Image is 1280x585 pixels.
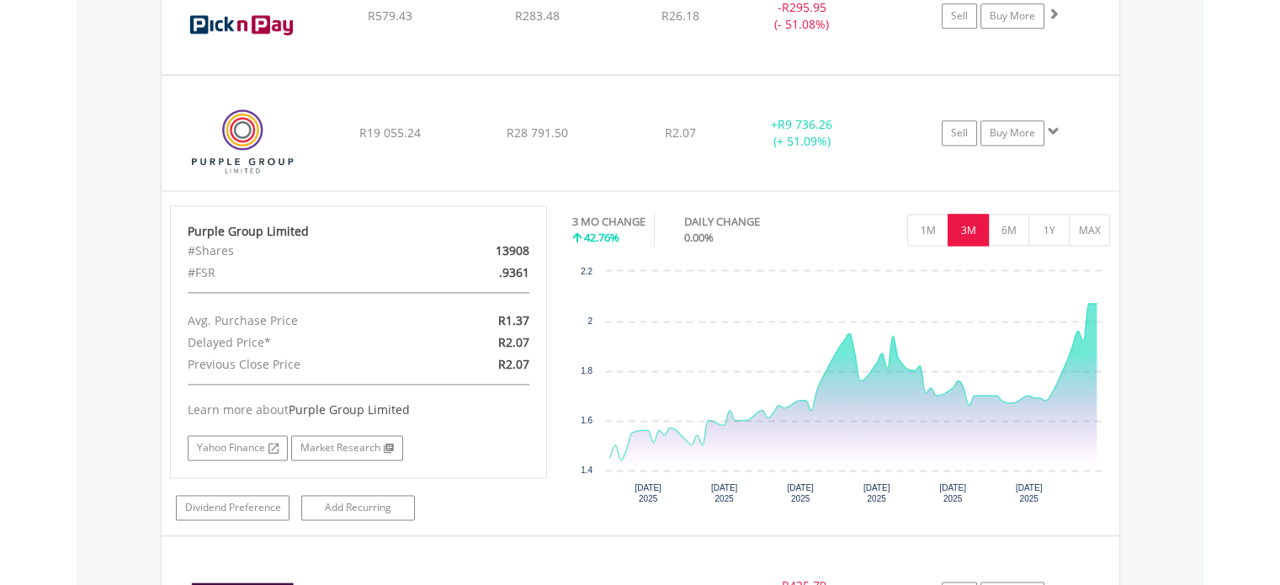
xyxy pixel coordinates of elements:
[572,263,1111,515] div: Chart. Highcharts interactive chart.
[635,483,661,503] text: [DATE] 2025
[684,230,714,245] span: 0.00%
[291,435,403,460] a: Market Research
[665,125,696,141] span: R2.07
[498,312,529,328] span: R1.37
[980,3,1044,29] a: Buy More
[787,483,814,503] text: [DATE] 2025
[359,125,421,141] span: R19 055.24
[907,214,948,246] button: 1M
[175,332,420,354] div: Delayed Price*
[572,263,1110,515] svg: Interactive chart
[581,416,592,425] text: 1.6
[188,402,529,418] div: Learn more about
[175,310,420,332] div: Avg. Purchase Price
[1016,483,1043,503] text: [DATE] 2025
[419,262,541,284] div: .9361
[188,435,288,460] a: Yahoo Finance
[948,214,989,246] button: 3M
[289,402,410,417] span: Purple Group Limited
[584,230,619,245] span: 42.76%
[581,366,592,375] text: 1.8
[498,356,529,372] span: R2.07
[581,465,592,475] text: 1.4
[175,240,420,262] div: #Shares
[587,316,592,326] text: 2
[939,483,966,503] text: [DATE] 2025
[175,354,420,375] div: Previous Close Price
[188,223,529,240] div: Purple Group Limited
[980,120,1044,146] a: Buy More
[301,495,415,520] a: Add Recurring
[368,8,412,24] span: R579.43
[515,8,560,24] span: R283.48
[778,116,832,132] span: R9 736.26
[498,334,529,350] span: R2.07
[507,125,568,141] span: R28 791.50
[419,240,541,262] div: 13908
[942,3,977,29] a: Sell
[988,214,1029,246] button: 6M
[572,214,645,230] div: 3 MO CHANGE
[1069,214,1110,246] button: MAX
[711,483,738,503] text: [DATE] 2025
[581,267,592,276] text: 2.2
[942,120,977,146] a: Sell
[684,214,819,230] div: DAILY CHANGE
[863,483,890,503] text: [DATE] 2025
[1028,214,1070,246] button: 1Y
[170,97,315,187] img: EQU.ZA.PPE.png
[661,8,699,24] span: R26.18
[739,116,866,150] div: + (+ 51.09%)
[176,495,289,520] a: Dividend Preference
[175,262,420,284] div: #FSR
